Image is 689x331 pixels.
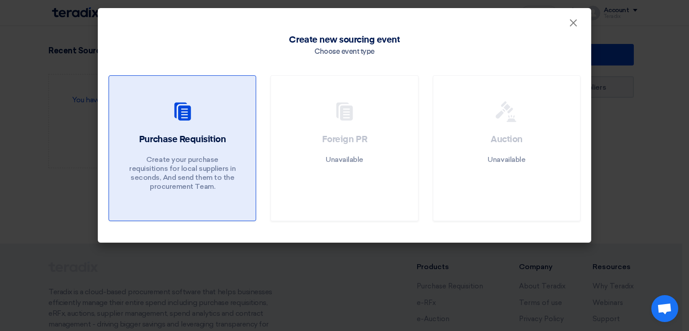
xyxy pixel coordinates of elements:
p: Create your purchase requisitions for local suppliers in seconds, And send them to the procuremen... [129,155,236,191]
div: Open chat [651,295,678,322]
p: Unavailable [326,155,363,164]
p: Unavailable [488,155,525,164]
span: Auction [491,135,523,144]
span: Foreign PR [322,135,367,144]
h2: Purchase Requisition [139,133,226,146]
span: Create new sourcing event [289,33,400,47]
a: Purchase Requisition Create your purchase requisitions for local suppliers in seconds, And send t... [109,75,256,221]
span: × [569,16,578,34]
div: Choose event type [314,47,375,57]
button: Close [562,14,585,32]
